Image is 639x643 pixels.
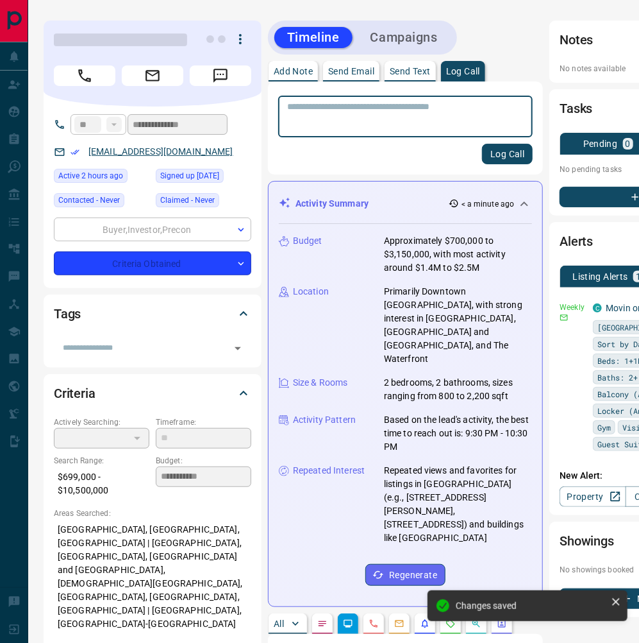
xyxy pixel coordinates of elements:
[160,194,215,207] span: Claimed - Never
[328,67,374,76] p: Send Email
[122,65,183,86] span: Email
[88,146,233,157] a: [EMAIL_ADDRESS][DOMAIN_NAME]
[229,339,247,357] button: Open
[293,464,365,477] p: Repeated Interest
[597,371,638,384] span: Baths: 2+
[560,486,626,507] a: Property
[293,376,348,390] p: Size & Rooms
[560,98,592,119] h2: Tasks
[420,619,430,629] svg: Listing Alerts
[343,619,353,629] svg: Lead Browsing Activity
[317,619,328,629] svg: Notes
[54,455,149,467] p: Search Range:
[279,192,532,216] div: Activity Summary< a minute ago
[626,139,631,148] p: 0
[390,67,431,76] p: Send Text
[160,169,219,182] span: Signed up [DATE]
[156,455,251,467] p: Budget:
[384,285,532,366] p: Primarily Downtown [GEOGRAPHIC_DATA], with strong interest in [GEOGRAPHIC_DATA], [GEOGRAPHIC_DATA...
[572,272,628,281] p: Listing Alerts
[358,27,451,48] button: Campaigns
[54,304,81,324] h2: Tags
[58,169,123,182] span: Active 2 hours ago
[274,67,313,76] p: Add Note
[54,298,251,329] div: Tags
[54,383,95,404] h2: Criteria
[295,197,369,210] p: Activity Summary
[156,169,251,187] div: Sun Jun 25 2017
[369,619,379,629] svg: Calls
[274,27,353,48] button: Timeline
[54,252,251,275] div: Criteria Obtained
[593,304,602,313] div: condos.ca
[461,198,515,210] p: < a minute ago
[384,413,532,454] p: Based on the lead's activity, the best time to reach out is: 9:30 PM - 10:30 PM
[446,67,480,76] p: Log Call
[54,65,115,86] span: Call
[384,464,532,545] p: Repeated views and favorites for listings in [GEOGRAPHIC_DATA] (e.g., [STREET_ADDRESS][PERSON_NAM...
[560,30,593,50] h2: Notes
[560,313,568,322] svg: Email
[54,508,251,519] p: Areas Searched:
[456,601,606,611] div: Changes saved
[54,169,149,187] div: Tue Sep 16 2025
[54,378,251,409] div: Criteria
[58,194,120,207] span: Contacted - Never
[156,416,251,428] p: Timeframe:
[293,285,329,298] p: Location
[54,218,251,241] div: Buyer , Investor , Precon
[384,234,532,275] p: Approximately $700,000 to $3,150,000, with most activity around $1.4M to $2.5M
[293,234,322,248] p: Budget
[384,376,532,403] p: 2 bedrooms, 2 bathrooms, sizes ranging from 800 to 2,200 sqft
[560,231,593,252] h2: Alerts
[365,564,445,586] button: Regenerate
[274,619,284,628] p: All
[597,421,611,434] span: Gym
[54,467,149,501] p: $699,000 - $10,500,000
[54,416,149,428] p: Actively Searching:
[482,144,533,164] button: Log Call
[560,531,614,551] h2: Showings
[54,519,251,635] p: [GEOGRAPHIC_DATA], [GEOGRAPHIC_DATA], [GEOGRAPHIC_DATA] | [GEOGRAPHIC_DATA], [GEOGRAPHIC_DATA], [...
[293,413,356,427] p: Activity Pattern
[560,302,585,313] p: Weekly
[583,139,618,148] p: Pending
[71,148,79,157] svg: Email Verified
[190,65,251,86] span: Message
[394,619,404,629] svg: Emails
